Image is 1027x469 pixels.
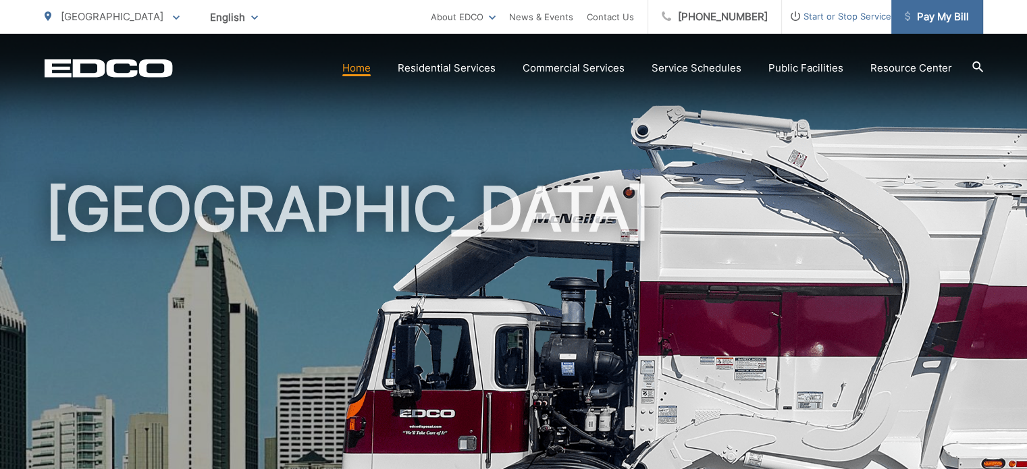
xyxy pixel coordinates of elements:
a: Public Facilities [768,60,843,76]
a: Commercial Services [523,60,625,76]
a: Service Schedules [652,60,741,76]
a: Resource Center [870,60,952,76]
a: About EDCO [431,9,496,25]
a: Contact Us [587,9,634,25]
a: Home [342,60,371,76]
span: [GEOGRAPHIC_DATA] [61,10,163,23]
a: EDCD logo. Return to the homepage. [45,59,173,78]
a: News & Events [509,9,573,25]
span: English [200,5,268,29]
span: Pay My Bill [905,9,969,25]
a: Residential Services [398,60,496,76]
